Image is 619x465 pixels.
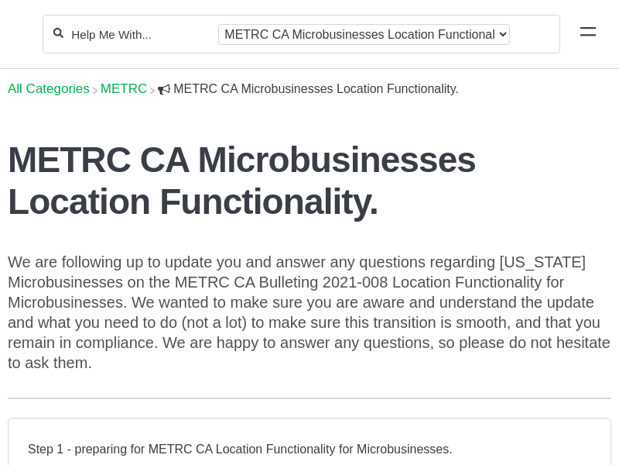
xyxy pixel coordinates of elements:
img: Flourish Help Center Logo [19,25,26,44]
span: ​METRC CA Microbusinesses Location Functionality. [173,82,459,96]
p: We are following up to update you and answer any questions regarding [US_STATE] Microbusinesses o... [8,252,611,373]
a: Breadcrumb link to All Categories [8,81,90,96]
h1: METRC CA Microbusinesses Location Functionality. [8,139,611,222]
input: Help Me With... [70,27,212,42]
span: ​METRC [101,81,147,97]
a: Step 1 - preparing for METRC CA Location Functionality for Microbusinesses. article [28,443,453,456]
span: All Categories [8,81,90,97]
a: METRC [101,81,147,96]
section: Search section [43,5,560,63]
a: Mobile navigation [580,26,596,42]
